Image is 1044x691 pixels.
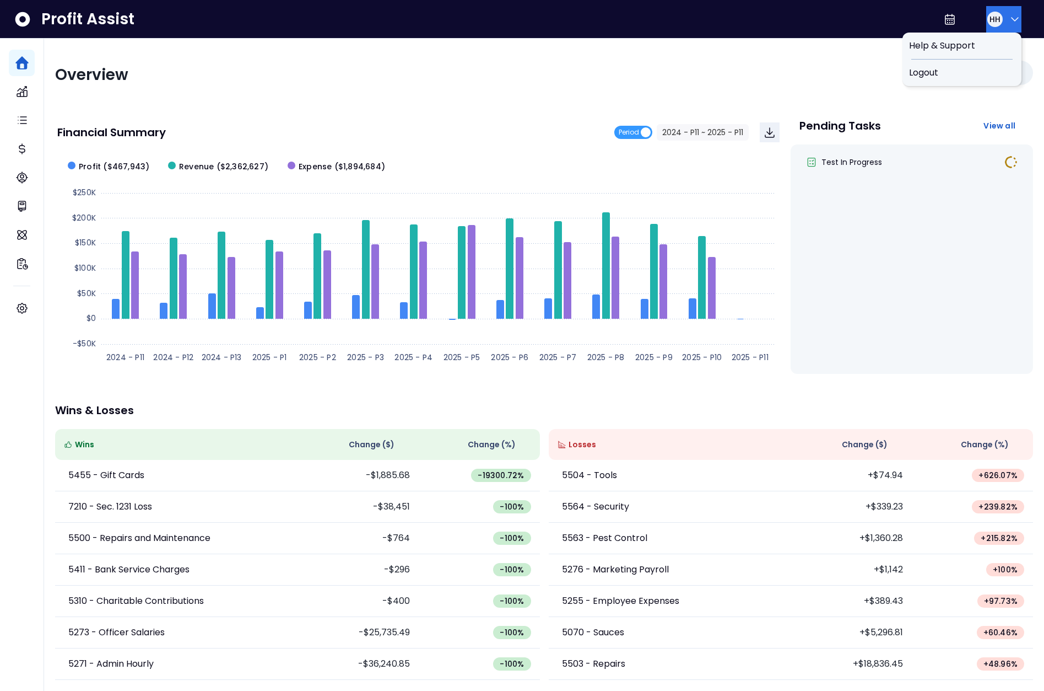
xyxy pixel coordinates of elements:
text: 2025 - P4 [394,352,432,363]
span: + 215.82 % [981,533,1018,544]
p: Pending Tasks [799,120,881,131]
span: Expense ($1,894,684) [299,161,385,173]
text: 2025 - P2 [299,352,336,363]
text: 2025 - P5 [443,352,480,363]
text: 2025 - P7 [539,352,577,363]
span: Wins [75,439,94,451]
span: Overview [55,64,128,85]
span: + 100 % [993,564,1018,575]
span: -100 % [500,658,524,669]
span: -100 % [500,627,524,638]
text: 2025 - P10 [682,352,722,363]
button: View all [975,116,1024,136]
td: +$1,142 [791,554,912,586]
text: $150K [75,237,96,248]
span: -100 % [500,564,524,575]
td: +$389.43 [791,586,912,617]
text: $250K [73,187,96,198]
text: 2025 - P1 [252,352,287,363]
td: -$1,885.68 [297,460,419,491]
td: -$36,240.85 [297,649,419,680]
span: View all [983,120,1015,131]
p: 5564 - Security [562,500,629,513]
text: 2025 - P9 [635,352,673,363]
p: 5500 - Repairs and Maintenance [68,532,210,545]
span: Profit Assist [41,9,134,29]
span: -100 % [500,533,524,544]
button: 2024 - P11 ~ 2025 - P11 [657,124,749,141]
text: -$50K [73,338,96,349]
text: 2024 - P13 [202,352,242,363]
text: 2025 - P11 [732,352,769,363]
span: Period [619,126,639,139]
td: +$18,836.45 [791,649,912,680]
p: 5271 - Admin Hourly [68,657,154,671]
span: -100 % [500,596,524,607]
p: Wins & Losses [55,405,1033,416]
text: 2025 - P8 [587,352,625,363]
p: 5563 - Pest Control [562,532,647,545]
text: $0 [86,313,96,324]
span: + 626.07 % [978,470,1018,481]
p: 7210 - Sec. 1231 Loss [68,500,152,513]
td: -$764 [297,523,419,554]
p: 5070 - Sauces [562,626,624,639]
td: -$25,735.49 [297,617,419,649]
text: 2025 - P3 [347,352,384,363]
span: Logout [909,66,1015,79]
span: + 60.46 % [983,627,1018,638]
img: In Progress [1004,156,1018,169]
text: 2024 - P11 [106,352,144,363]
text: $50K [77,288,96,299]
td: +$5,296.81 [791,617,912,649]
span: Change ( $ ) [842,439,888,451]
span: Test In Progress [821,157,882,168]
span: + 48.96 % [983,658,1018,669]
p: 5255 - Employee Expenses [562,594,679,608]
td: +$1,360.28 [791,523,912,554]
p: 5273 - Officer Salaries [68,626,165,639]
p: 5411 - Bank Service Charges [68,563,190,576]
span: -19300.72 % [478,470,524,481]
text: $100K [74,263,96,274]
p: 5504 - Tools [562,469,617,482]
span: Profit ($467,943) [79,161,149,173]
td: +$74.94 [791,460,912,491]
text: $200K [72,212,96,223]
span: + 97.73 % [984,596,1018,607]
p: 5503 - Repairs [562,657,625,671]
td: -$296 [297,554,419,586]
p: 5455 - Gift Cards [68,469,144,482]
span: + 239.82 % [978,501,1018,512]
p: 5310 - Charitable Contributions [68,594,204,608]
span: Losses [569,439,596,451]
text: 2024 - P12 [153,352,193,363]
button: Download [760,122,780,142]
span: HH [989,14,1000,25]
text: 2025 - P6 [491,352,528,363]
span: Help & Support [909,39,1015,52]
span: Change (%) [468,439,516,451]
span: Change (%) [961,439,1009,451]
span: Change ( $ ) [349,439,394,451]
span: -100 % [500,501,524,512]
td: -$400 [297,586,419,617]
p: Financial Summary [57,127,166,138]
td: -$38,451 [297,491,419,523]
td: +$339.23 [791,491,912,523]
p: 5276 - Marketing Payroll [562,563,669,576]
span: Revenue ($2,362,627) [179,161,268,173]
